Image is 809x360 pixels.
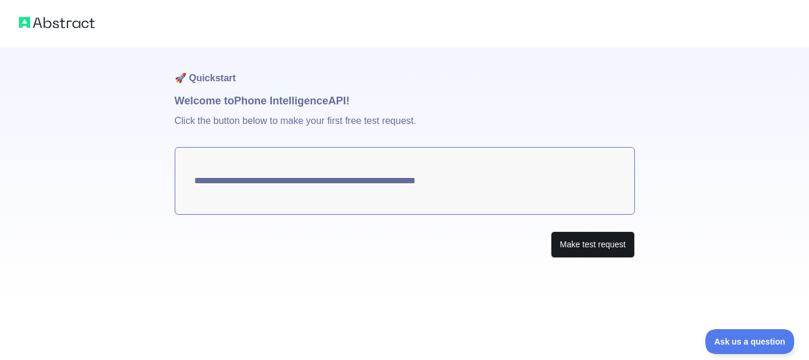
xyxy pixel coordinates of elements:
[705,329,797,354] iframe: Toggle Customer Support
[175,93,635,109] h1: Welcome to Phone Intelligence API!
[175,47,635,93] h1: 🚀 Quickstart
[175,109,635,147] p: Click the button below to make your first free test request.
[551,231,634,258] button: Make test request
[19,14,95,31] img: Abstract logo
